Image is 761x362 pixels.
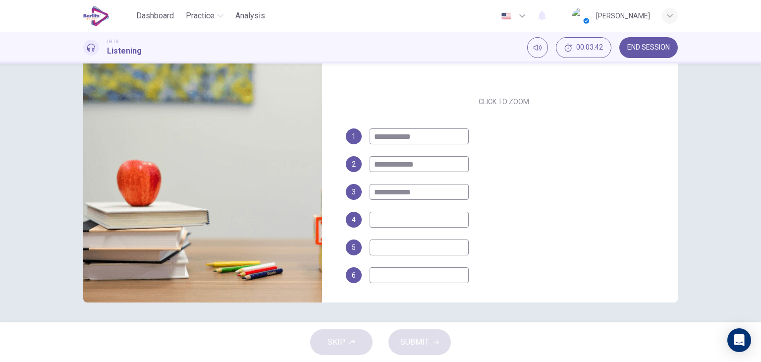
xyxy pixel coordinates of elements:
[83,6,109,26] img: EduSynch logo
[136,10,174,22] span: Dashboard
[132,7,178,25] button: Dashboard
[352,188,356,195] span: 3
[527,37,548,58] div: Mute
[627,44,670,52] span: END SESSION
[107,38,118,45] span: IELTS
[727,328,751,352] div: Open Intercom Messenger
[500,12,512,20] img: en
[182,7,227,25] button: Practice
[352,244,356,251] span: 5
[572,8,588,24] img: Profile picture
[596,10,650,22] div: [PERSON_NAME]
[619,37,678,58] button: END SESSION
[556,37,611,58] div: Hide
[352,161,356,168] span: 2
[352,216,356,223] span: 4
[352,272,356,279] span: 6
[576,44,603,52] span: 00:03:42
[231,7,269,25] button: Analysis
[83,61,322,302] img: Childcare Center
[556,37,611,58] button: 00:03:42
[235,10,265,22] span: Analysis
[107,45,142,57] h1: Listening
[83,6,132,26] a: EduSynch logo
[186,10,215,22] span: Practice
[352,133,356,140] span: 1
